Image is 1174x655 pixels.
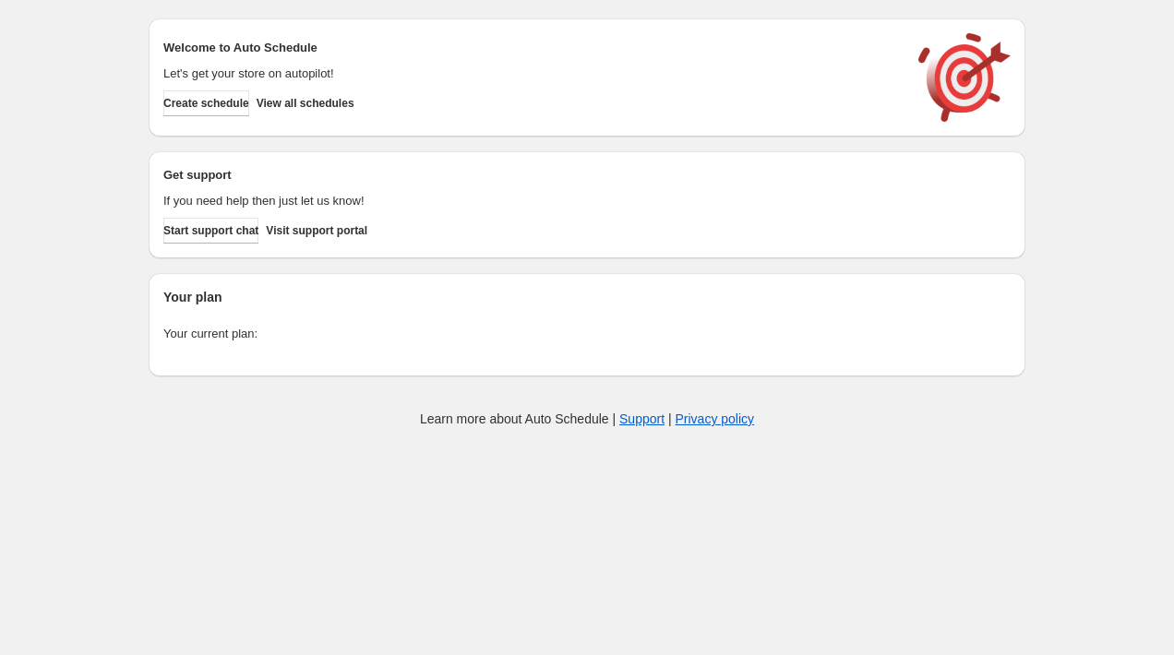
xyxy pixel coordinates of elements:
[163,65,900,83] p: Let's get your store on autopilot!
[163,192,900,210] p: If you need help then just let us know!
[163,39,900,57] h2: Welcome to Auto Schedule
[163,218,258,244] a: Start support chat
[163,90,249,116] button: Create schedule
[163,96,249,111] span: Create schedule
[619,411,665,426] a: Support
[257,96,354,111] span: View all schedules
[163,223,258,238] span: Start support chat
[163,166,900,185] h2: Get support
[163,288,1011,306] h2: Your plan
[266,223,367,238] span: Visit support portal
[266,218,367,244] a: Visit support portal
[420,410,754,428] p: Learn more about Auto Schedule | |
[257,90,354,116] button: View all schedules
[163,325,1011,343] p: Your current plan:
[676,411,755,426] a: Privacy policy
